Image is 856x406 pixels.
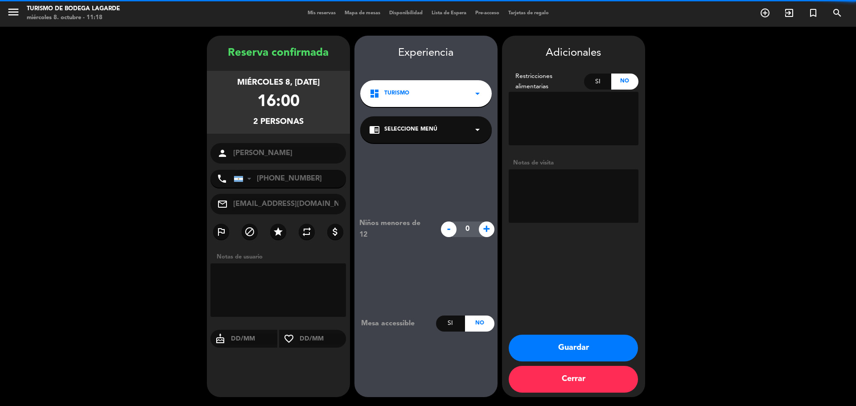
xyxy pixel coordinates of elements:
div: Si [584,74,611,90]
div: No [611,74,638,90]
i: arrow_drop_down [472,124,483,135]
div: miércoles 8, [DATE] [237,76,320,89]
div: Turismo de Bodega Lagarde [27,4,120,13]
i: search [832,8,843,18]
div: Mesa accessible [354,318,436,329]
i: add_circle_outline [760,8,770,18]
div: Reserva confirmada [207,45,350,62]
input: DD/MM [230,333,278,344]
div: Experiencia [354,45,498,62]
div: No [465,316,494,332]
button: menu [7,5,20,22]
div: 2 personas [253,115,304,128]
i: repeat [301,226,312,237]
i: cake [210,333,230,344]
i: exit_to_app [784,8,794,18]
div: Si [436,316,465,332]
div: Argentina: +54 [234,170,255,187]
i: turned_in_not [808,8,819,18]
span: Seleccione Menú [384,125,437,134]
span: TURISMO [384,89,409,98]
i: mail_outline [217,199,228,209]
span: + [479,221,494,237]
div: Adicionales [509,45,638,62]
div: Niños menores de 12 [353,217,436,241]
i: phone [217,173,227,184]
i: arrow_drop_down [472,88,483,99]
button: Guardar [509,335,638,361]
i: star [273,226,284,237]
input: DD/MM [299,333,346,344]
div: 16:00 [257,89,300,115]
span: Lista de Espera [427,11,471,16]
span: Disponibilidad [385,11,427,16]
span: Mis reservas [303,11,340,16]
i: block [244,226,255,237]
i: favorite_border [279,333,299,344]
button: Cerrar [509,366,638,393]
div: miércoles 8. octubre - 11:18 [27,13,120,22]
span: Pre-acceso [471,11,504,16]
i: outlined_flag [216,226,226,237]
i: chrome_reader_mode [369,124,380,135]
div: Notas de usuario [212,252,350,262]
span: Tarjetas de regalo [504,11,553,16]
i: menu [7,5,20,19]
span: - [441,221,457,237]
i: attach_money [330,226,341,237]
div: Notas de visita [509,158,638,168]
span: Mapa de mesas [340,11,385,16]
div: Restricciones alimentarias [509,71,584,92]
i: dashboard [369,88,380,99]
i: person [217,148,228,159]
